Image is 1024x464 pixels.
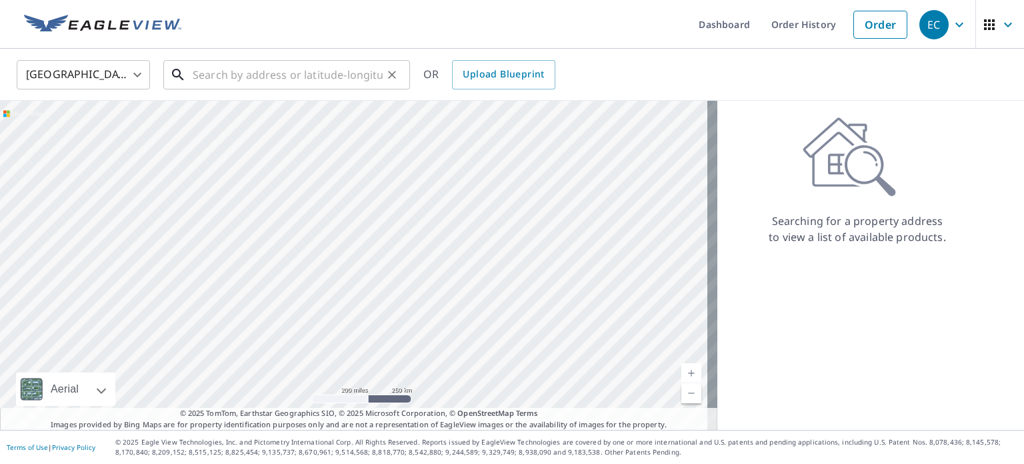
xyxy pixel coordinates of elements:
[17,56,150,93] div: [GEOGRAPHIC_DATA]
[47,373,83,406] div: Aerial
[180,408,538,419] span: © 2025 TomTom, Earthstar Geographics SIO, © 2025 Microsoft Corporation, ©
[516,408,538,418] a: Terms
[193,56,383,93] input: Search by address or latitude-longitude
[423,60,555,89] div: OR
[16,373,115,406] div: Aerial
[115,437,1017,457] p: © 2025 Eagle View Technologies, Inc. and Pictometry International Corp. All Rights Reserved. Repo...
[681,363,701,383] a: Current Level 5, Zoom In
[457,408,513,418] a: OpenStreetMap
[463,66,544,83] span: Upload Blueprint
[7,443,95,451] p: |
[919,10,949,39] div: EC
[768,213,947,245] p: Searching for a property address to view a list of available products.
[383,65,401,84] button: Clear
[7,443,48,452] a: Terms of Use
[452,60,555,89] a: Upload Blueprint
[24,15,181,35] img: EV Logo
[52,443,95,452] a: Privacy Policy
[681,383,701,403] a: Current Level 5, Zoom Out
[853,11,907,39] a: Order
